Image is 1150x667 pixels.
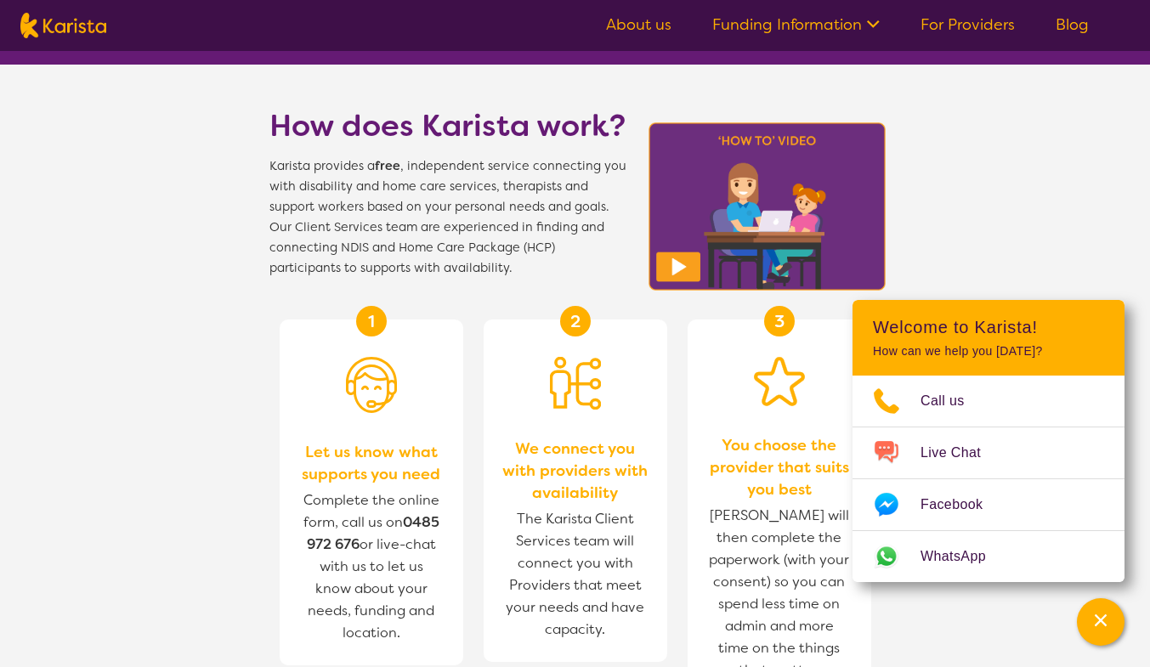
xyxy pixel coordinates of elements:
[501,504,650,645] span: The Karista Client Services team will connect you with Providers that meet your needs and have ca...
[873,317,1104,337] h2: Welcome to Karista!
[1056,14,1089,35] a: Blog
[853,531,1125,582] a: Web link opens in a new tab.
[269,156,626,279] span: Karista provides a , independent service connecting you with disability and home care services, t...
[853,376,1125,582] ul: Choose channel
[873,344,1104,359] p: How can we help you [DATE]?
[269,105,626,146] h1: How does Karista work?
[712,14,880,35] a: Funding Information
[303,491,439,642] span: Complete the online form, call us on or live-chat with us to let us know about your needs, fundin...
[346,357,397,413] img: Person with headset icon
[643,117,892,296] img: Karista video
[356,306,387,336] div: 1
[375,158,400,174] b: free
[550,357,601,410] img: Person being matched to services icon
[921,14,1015,35] a: For Providers
[921,492,1003,517] span: Facebook
[606,14,671,35] a: About us
[705,434,854,500] span: You choose the provider that suits you best
[764,306,795,336] div: 3
[853,300,1125,582] div: Channel Menu
[921,440,1001,466] span: Live Chat
[560,306,591,336] div: 2
[754,357,805,406] img: Star icon
[297,441,446,485] span: Let us know what supports you need
[921,388,985,414] span: Call us
[20,13,106,38] img: Karista logo
[921,544,1006,569] span: WhatsApp
[1077,598,1125,646] button: Channel Menu
[501,438,650,504] span: We connect you with providers with availability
